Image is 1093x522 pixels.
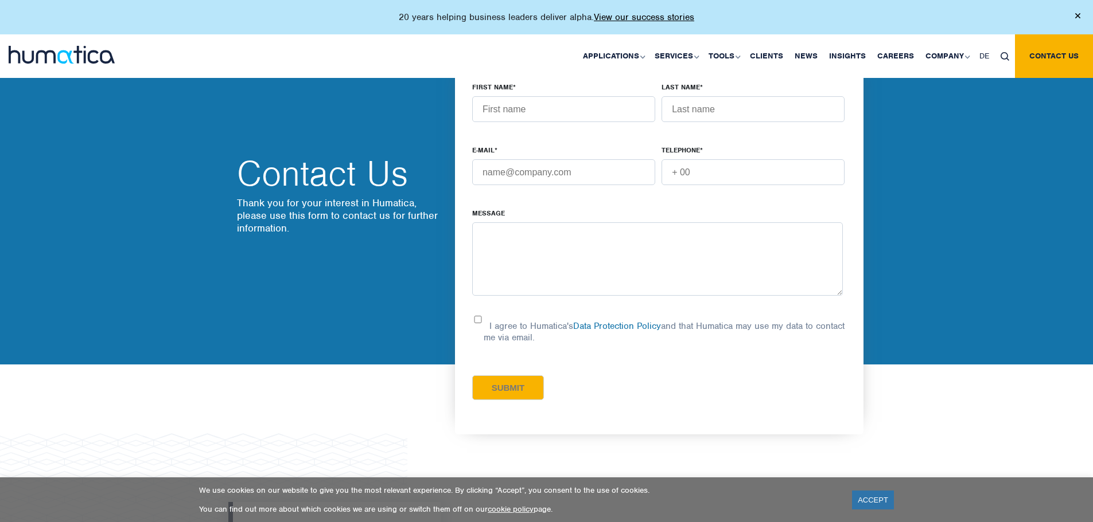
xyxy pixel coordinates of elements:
a: Insights [823,34,872,78]
p: 20 years helping business leaders deliver alpha. [399,11,694,23]
input: name@company.com [472,159,655,185]
p: Thank you for your interest in Humatica, please use this form to contact us for further information. [237,197,444,234]
p: You can find out more about which cookies we are using or switch them off on our page. [199,504,838,514]
a: ACCEPT [852,490,894,509]
span: TELEPHONE [662,146,700,155]
a: cookie policy [488,504,534,514]
h2: Contact Us [237,156,444,191]
input: + 00 [662,159,845,185]
span: E-MAIL [472,146,495,155]
p: We use cookies on our website to give you the most relevant experience. By clicking “Accept”, you... [199,485,838,495]
a: Careers [872,34,920,78]
input: First name [472,96,655,122]
a: DE [974,34,995,78]
span: FIRST NAME [472,83,513,92]
a: News [789,34,823,78]
a: Data Protection Policy [573,320,661,332]
a: Company [920,34,974,78]
img: search_icon [1001,52,1009,61]
img: logo [9,46,115,64]
span: Message [472,209,505,218]
a: Tools [703,34,744,78]
span: LAST NAME [662,83,700,92]
a: View our success stories [594,11,694,23]
a: Applications [577,34,649,78]
a: Contact us [1015,34,1093,78]
span: DE [979,51,989,61]
input: Submit [472,375,544,400]
a: Services [649,34,703,78]
input: I agree to Humatica'sData Protection Policyand that Humatica may use my data to contact me via em... [472,316,484,323]
a: Clients [744,34,789,78]
p: I agree to Humatica's and that Humatica may use my data to contact me via email. [484,320,845,343]
input: Last name [662,96,845,122]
